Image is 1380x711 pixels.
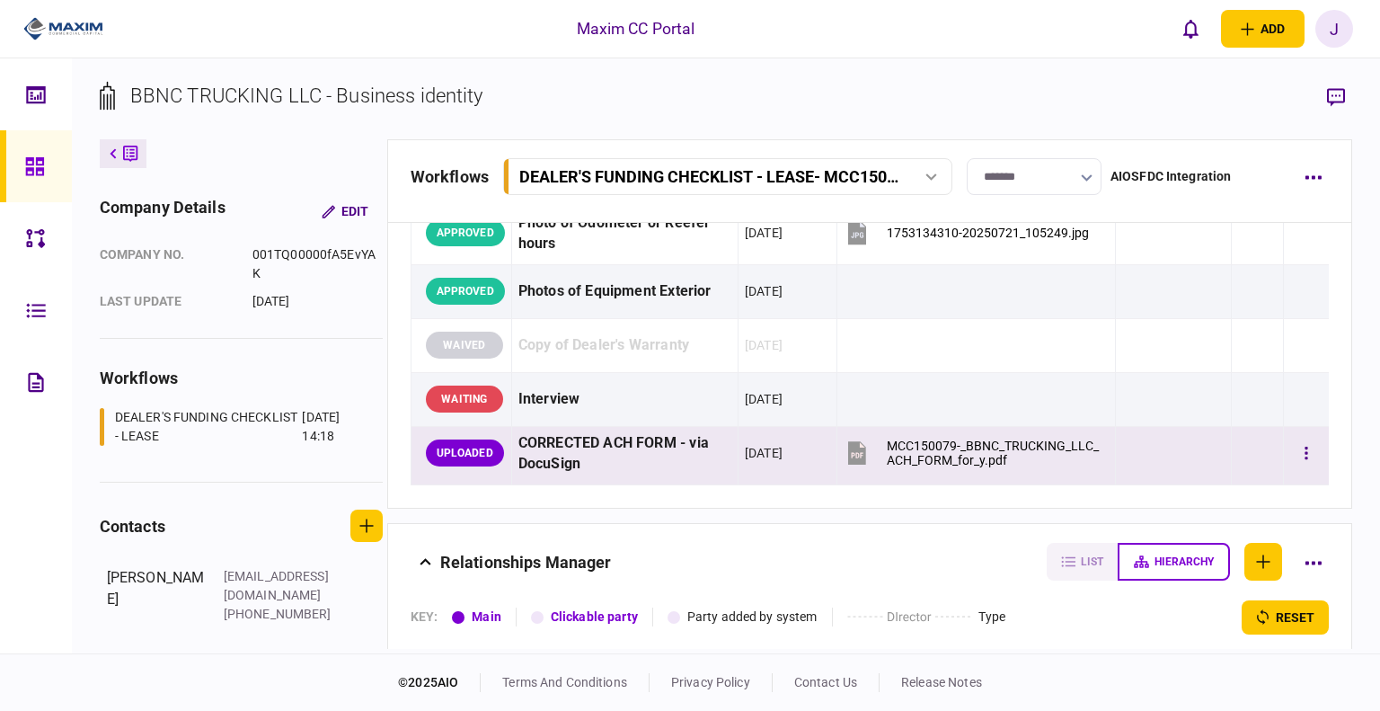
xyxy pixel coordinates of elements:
[844,213,1089,253] button: 1753134310-20250721_105249.jpg
[887,226,1089,240] div: 1753134310-20250721_105249.jpg
[551,608,638,627] div: Clickable party
[411,164,489,189] div: workflows
[887,439,1101,467] div: MCC150079-_BBNC_TRUCKING_LLC_ACH_FORM_for_y.pdf
[100,366,383,390] div: workflows
[224,567,341,605] div: [EMAIL_ADDRESS][DOMAIN_NAME]
[1221,10,1305,48] button: open adding identity options
[1154,555,1214,568] span: hierarchy
[519,167,903,186] div: DEALER'S FUNDING CHECKLIST - LEASE - MCC150079
[426,386,503,413] div: WAITING
[1242,600,1329,635] button: reset
[745,444,783,462] div: [DATE]
[398,673,481,692] div: © 2025 AIO
[844,433,1101,474] button: MCC150079-_BBNC_TRUCKING_LLC_ACH_FORM_for_y.pdf
[794,675,857,689] a: contact us
[1081,555,1103,568] span: list
[901,675,982,689] a: release notes
[100,292,234,311] div: last update
[426,440,504,467] div: UPLOADED
[745,224,783,242] div: [DATE]
[577,17,695,40] div: Maxim CC Portal
[518,271,731,312] div: Photos of Equipment Exterior
[745,336,783,354] div: [DATE]
[687,608,818,627] div: Party added by system
[502,675,627,689] a: terms and conditions
[130,81,483,111] div: BBNC TRUCKING LLC - Business identity
[518,379,731,420] div: Interview
[745,282,783,300] div: [DATE]
[411,608,438,627] div: KEY :
[100,245,234,283] div: company no.
[1047,543,1118,581] button: list
[1172,10,1210,48] button: open notifications list
[472,608,501,627] div: Main
[1118,543,1230,581] button: hierarchy
[307,195,383,227] button: Edit
[252,292,383,311] div: [DATE]
[107,567,206,624] div: [PERSON_NAME]
[1110,167,1232,186] div: AIOSFDC Integration
[518,325,731,366] div: Copy of Dealer's Warranty
[100,514,165,538] div: contacts
[302,408,359,446] div: [DATE] 14:18
[100,408,360,446] a: DEALER'S FUNDING CHECKLIST - LEASE[DATE] 14:18
[518,213,731,254] div: Photo of Odometer or Reefer hours
[100,195,226,227] div: company details
[440,543,612,581] div: Relationships Manager
[426,219,505,246] div: APPROVED
[115,408,298,446] div: DEALER'S FUNDING CHECKLIST - LEASE
[23,15,103,42] img: client company logo
[426,332,503,359] div: WAIVED
[978,608,1006,627] div: Type
[745,390,783,408] div: [DATE]
[671,675,750,689] a: privacy policy
[252,245,383,283] div: 001TQ00000fA5EvYAK
[1315,10,1353,48] button: J
[224,605,341,624] div: [PHONE_NUMBER]
[426,278,505,305] div: APPROVED
[503,158,952,195] button: DEALER'S FUNDING CHECKLIST - LEASE- MCC150079
[518,433,731,475] div: CORRECTED ACH FORM - via DocuSign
